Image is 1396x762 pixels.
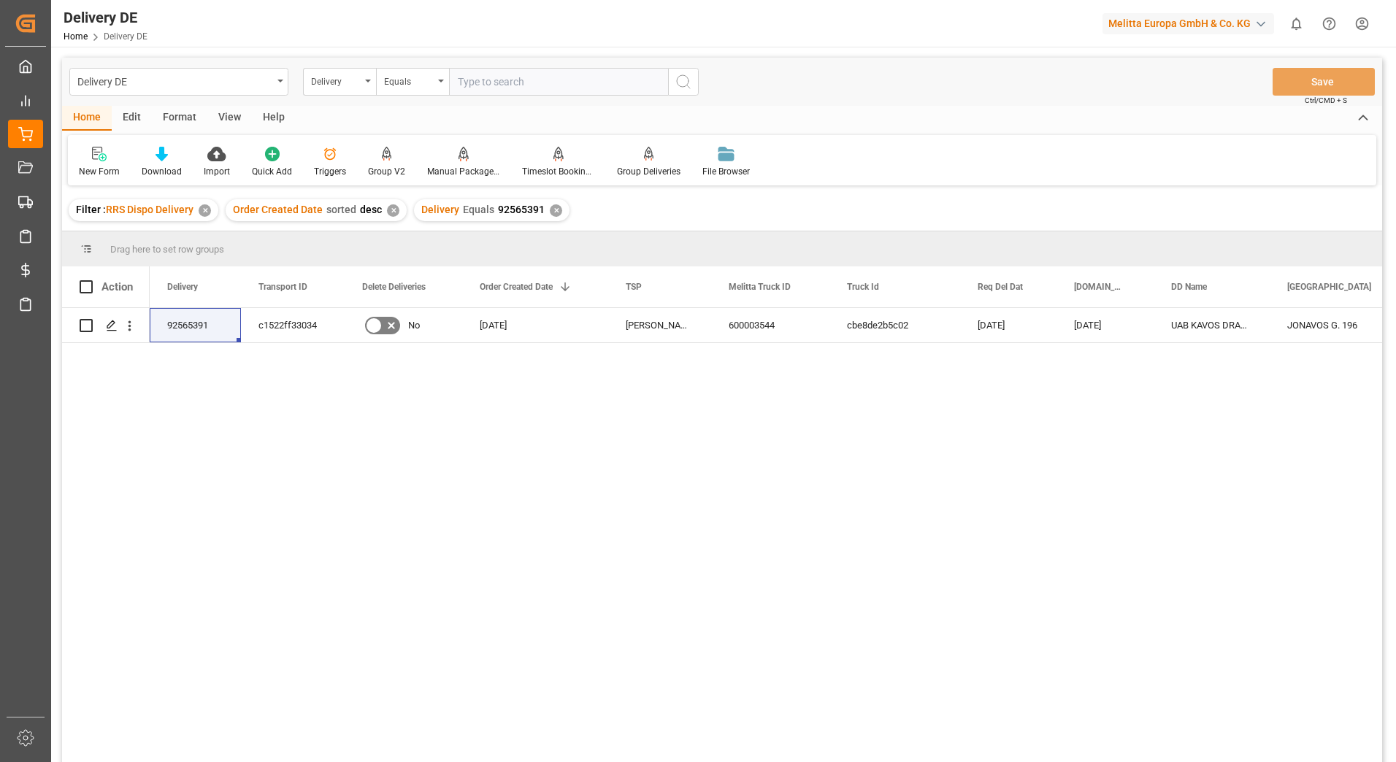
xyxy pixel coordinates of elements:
span: Drag here to set row groups [110,244,224,255]
span: Truck Id [847,282,879,292]
div: Action [101,280,133,293]
span: TSP [626,282,642,292]
div: New Form [79,165,120,178]
div: File Browser [702,165,750,178]
div: [DATE] [960,308,1056,342]
div: ✕ [199,204,211,217]
div: [DATE] [1056,308,1154,342]
div: Equals [384,72,434,88]
div: Delivery DE [77,72,272,90]
span: Delivery [421,204,459,215]
div: UAB KAVOS DRAUGAS [1154,308,1270,342]
span: desc [360,204,382,215]
div: View [207,106,252,131]
div: Timeslot Booking Report [522,165,595,178]
span: DD Name [1171,282,1207,292]
span: Order Created Date [480,282,553,292]
button: open menu [303,68,376,96]
span: Filter : [76,204,106,215]
span: No [408,309,420,342]
div: Delivery DE [64,7,147,28]
div: 92565391 [150,308,241,342]
div: ✕ [387,204,399,217]
button: show 0 new notifications [1280,7,1313,40]
div: [DATE] [462,308,608,342]
div: Download [142,165,182,178]
div: Delivery [311,72,361,88]
button: Melitta Europa GmbH & Co. KG [1102,9,1280,37]
div: cbe8de2b5c02 [829,308,960,342]
span: Delete Deliveries [362,282,426,292]
span: [DOMAIN_NAME] Dat [1074,282,1123,292]
div: Melitta Europa GmbH & Co. KG [1102,13,1274,34]
span: Delivery [167,282,198,292]
div: [PERSON_NAME] Export [608,308,711,342]
button: search button [668,68,699,96]
div: Manual Package TypeDetermination [427,165,500,178]
div: c1522ff33034 [241,308,345,342]
div: Press SPACE to select this row. [62,308,150,343]
div: Group V2 [368,165,405,178]
span: Req Del Dat [978,282,1023,292]
div: Triggers [314,165,346,178]
div: Help [252,106,296,131]
input: Type to search [449,68,668,96]
div: Group Deliveries [617,165,680,178]
div: ✕ [550,204,562,217]
span: [GEOGRAPHIC_DATA] [1287,282,1371,292]
span: Ctrl/CMD + S [1305,95,1347,106]
span: sorted [326,204,356,215]
div: Edit [112,106,152,131]
span: RRS Dispo Delivery [106,204,193,215]
button: open menu [376,68,449,96]
button: Help Center [1313,7,1346,40]
div: 600003544 [711,308,829,342]
span: Transport ID [258,282,307,292]
div: Format [152,106,207,131]
a: Home [64,31,88,42]
span: Melitta Truck ID [729,282,791,292]
div: Import [204,165,230,178]
div: Home [62,106,112,131]
span: Order Created Date [233,204,323,215]
span: 92565391 [498,204,545,215]
span: Equals [463,204,494,215]
button: Save [1273,68,1375,96]
button: open menu [69,68,288,96]
div: Quick Add [252,165,292,178]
